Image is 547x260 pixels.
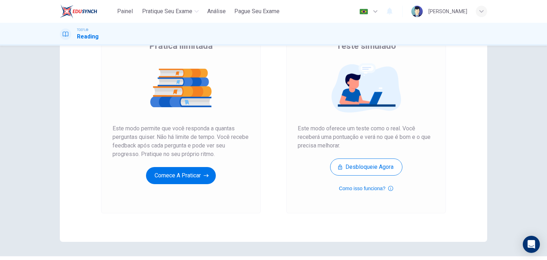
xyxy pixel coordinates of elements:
[139,5,202,18] button: Pratique seu exame
[523,236,540,253] div: Open Intercom Messenger
[60,4,97,19] img: EduSynch logo
[298,124,434,150] span: Este modo oferece um teste como o real. Você receberá uma pontuação e verá no que é bom e o que p...
[336,40,396,52] span: Teste simulado
[231,5,282,18] button: Pague Seu Exame
[146,167,216,184] button: Comece a praticar
[77,27,88,32] span: TOEFL®
[330,158,402,176] button: Desbloqueie agora
[359,9,368,14] img: pt
[339,184,394,193] button: Como isso funciona?
[411,6,423,17] img: Profile picture
[142,7,192,16] span: Pratique seu exame
[428,7,467,16] div: [PERSON_NAME]
[60,4,114,19] a: EduSynch logo
[207,7,226,16] span: Análise
[114,5,136,18] button: Painel
[234,7,280,16] span: Pague Seu Exame
[77,32,99,41] h1: Reading
[204,5,229,18] button: Análise
[149,40,213,52] span: Prática ilimitada
[117,7,133,16] span: Painel
[113,124,249,158] span: Este modo permite que você responda a quantas perguntas quiser. Não há limite de tempo. Você rece...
